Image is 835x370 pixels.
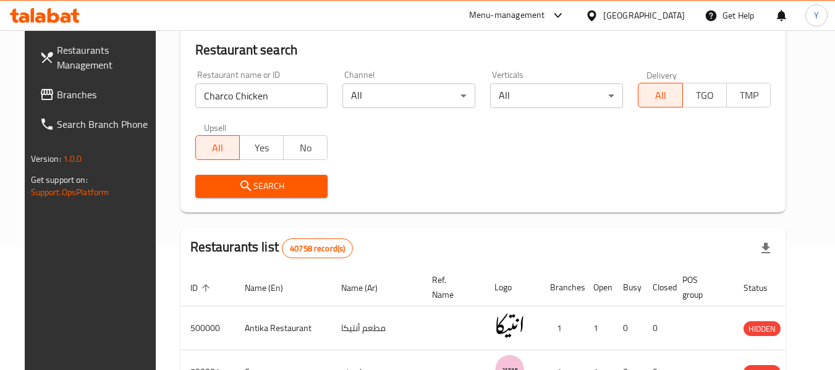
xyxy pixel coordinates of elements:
div: All [342,83,475,108]
a: Restaurants Management [30,35,164,80]
div: All [490,83,623,108]
th: Busy [613,269,643,306]
a: Branches [30,80,164,109]
button: TGO [682,83,727,107]
span: TMP [732,86,766,104]
th: Open [583,269,613,306]
span: Status [744,280,784,295]
a: Support.OpsPlatform [31,184,109,200]
span: HIDDEN [744,322,781,336]
td: 1 [540,306,583,350]
span: 1.0.0 [63,151,82,167]
span: Name (En) [245,280,299,295]
span: Restaurants Management [57,43,155,72]
div: [GEOGRAPHIC_DATA] [603,9,685,22]
span: Branches [57,87,155,102]
button: TMP [726,83,771,107]
td: 0 [613,306,643,350]
td: Antika Restaurant [235,306,331,350]
td: 0 [643,306,672,350]
span: All [201,139,235,157]
button: No [283,135,328,160]
span: Search Branch Phone [57,117,155,132]
span: TGO [688,86,722,104]
span: Get support on: [31,172,88,188]
input: Search for restaurant name or ID.. [195,83,328,108]
div: Menu-management [469,8,545,23]
span: Yes [245,139,279,157]
button: Yes [239,135,284,160]
span: Name (Ar) [341,280,394,295]
div: Export file [751,233,781,263]
button: All [195,135,240,160]
td: 1 [583,306,613,350]
th: Branches [540,269,583,306]
h2: Restaurants list [190,238,354,258]
span: Ref. Name [432,272,470,302]
span: ID [190,280,214,295]
td: 500000 [180,306,235,350]
span: 40758 record(s) [282,243,352,254]
th: Closed [643,269,672,306]
img: Antika Restaurant [494,310,525,341]
div: Total records count [282,238,353,258]
span: Y [814,9,819,22]
span: Search [205,179,318,194]
button: Search [195,175,328,198]
label: Delivery [646,70,677,79]
span: Version: [31,151,61,167]
span: POS group [682,272,719,302]
a: Search Branch Phone [30,109,164,139]
label: Upsell [204,123,227,132]
h2: Restaurant search [195,41,771,59]
th: Logo [485,269,540,306]
span: No [289,139,323,157]
span: All [643,86,677,104]
td: مطعم أنتيكا [331,306,422,350]
button: All [638,83,682,107]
